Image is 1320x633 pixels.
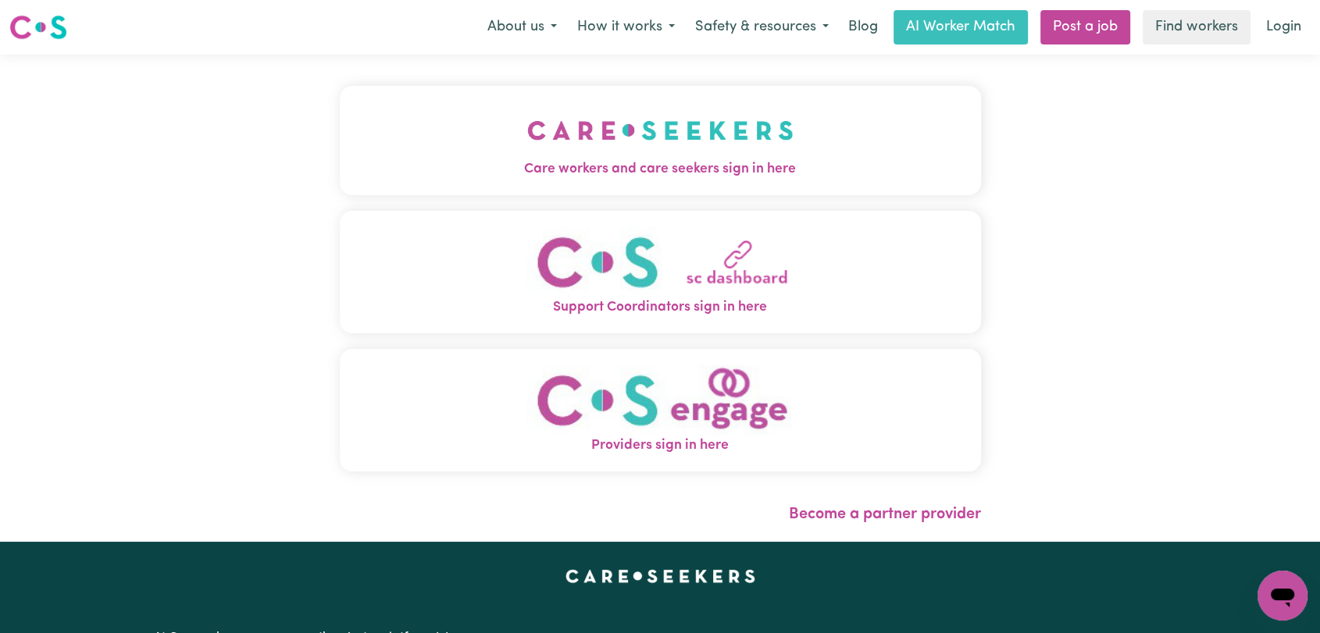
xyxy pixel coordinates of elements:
[340,86,981,195] button: Care workers and care seekers sign in here
[9,13,67,41] img: Careseekers logo
[477,11,567,44] button: About us
[565,570,755,582] a: Careseekers home page
[839,10,887,44] a: Blog
[340,211,981,333] button: Support Coordinators sign in here
[789,507,981,522] a: Become a partner provider
[9,9,67,45] a: Careseekers logo
[340,159,981,180] span: Care workers and care seekers sign in here
[685,11,839,44] button: Safety & resources
[894,10,1028,44] a: AI Worker Match
[1257,10,1311,44] a: Login
[567,11,685,44] button: How it works
[1143,10,1250,44] a: Find workers
[340,297,981,318] span: Support Coordinators sign in here
[340,349,981,471] button: Providers sign in here
[1258,571,1308,621] iframe: Button to launch messaging window
[340,436,981,456] span: Providers sign in here
[1040,10,1130,44] a: Post a job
